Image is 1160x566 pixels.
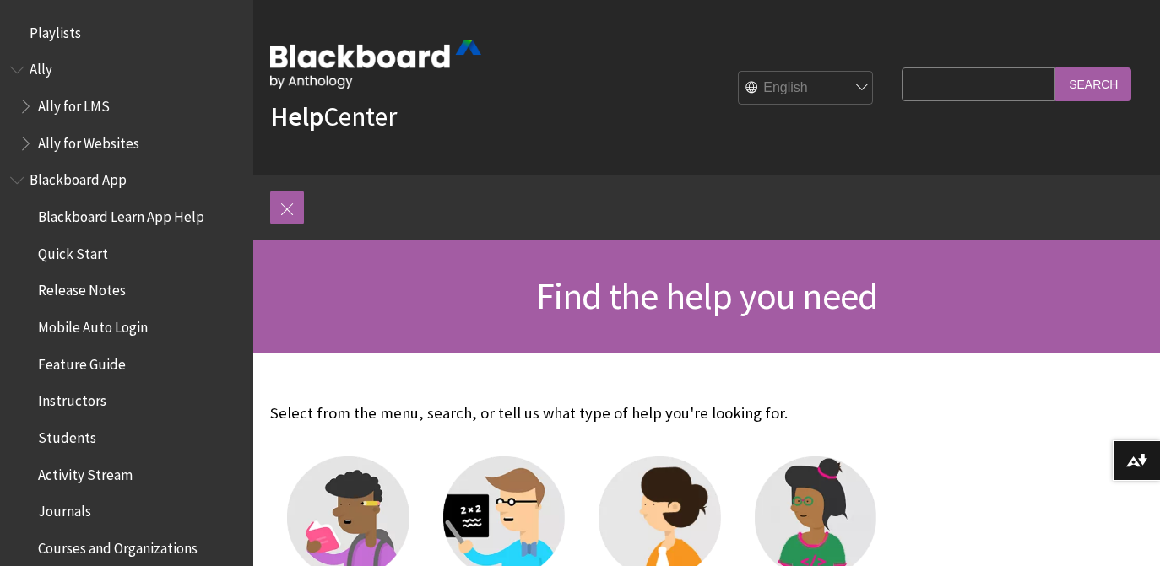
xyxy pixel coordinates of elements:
[270,100,323,133] strong: Help
[38,313,148,336] span: Mobile Auto Login
[536,272,877,319] span: Find the help you need
[38,461,133,483] span: Activity Stream
[270,40,481,89] img: Blackboard by Anthology
[270,100,397,133] a: HelpCenter
[38,92,110,115] span: Ally for LMS
[38,129,139,152] span: Ally for Websites
[30,19,81,41] span: Playlists
[38,202,204,225] span: Blackboard Learn App Help
[38,350,126,373] span: Feature Guide
[10,56,243,158] nav: Book outline for Anthology Ally Help
[38,498,91,520] span: Journals
[270,402,893,424] p: Select from the menu, search, or tell us what type of help you're looking for.
[38,423,96,446] span: Students
[10,19,243,47] nav: Book outline for Playlists
[38,534,198,557] span: Courses and Organizations
[1055,67,1131,100] input: Search
[30,166,127,189] span: Blackboard App
[38,387,106,410] span: Instructors
[30,56,52,78] span: Ally
[38,240,108,262] span: Quick Start
[739,72,874,105] select: Site Language Selector
[38,277,126,299] span: Release Notes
